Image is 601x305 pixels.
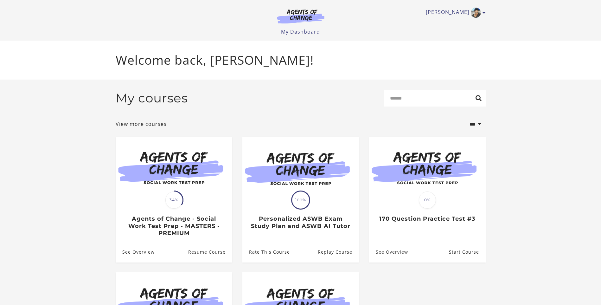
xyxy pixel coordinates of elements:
a: Personalized ASWB Exam Study Plan and ASWB AI Tutor: Resume Course [317,242,359,262]
span: 100% [292,191,309,209]
a: 170 Question Practice Test #3: Resume Course [449,242,485,262]
img: Agents of Change Logo [270,9,331,23]
p: Welcome back, [PERSON_NAME]! [116,51,486,69]
h2: My courses [116,91,188,106]
a: Agents of Change - Social Work Test Prep - MASTERS - PREMIUM: See Overview [116,242,155,262]
h3: Personalized ASWB Exam Study Plan and ASWB AI Tutor [249,215,352,230]
a: My Dashboard [281,28,320,35]
h3: 170 Question Practice Test #3 [376,215,479,223]
a: 170 Question Practice Test #3: See Overview [369,242,408,262]
h3: Agents of Change - Social Work Test Prep - MASTERS - PREMIUM [122,215,225,237]
a: Toggle menu [426,8,483,18]
a: View more courses [116,120,167,128]
a: Personalized ASWB Exam Study Plan and ASWB AI Tutor: Rate This Course [242,242,290,262]
span: 0% [419,191,436,209]
span: 34% [165,191,182,209]
a: Agents of Change - Social Work Test Prep - MASTERS - PREMIUM: Resume Course [188,242,232,262]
